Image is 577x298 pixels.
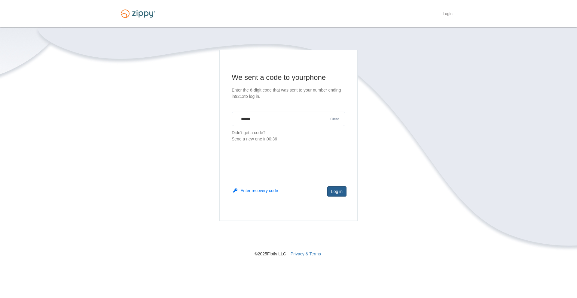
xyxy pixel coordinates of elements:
[233,188,278,194] button: Enter recovery code
[232,136,345,142] div: Send a new one in 00:36
[117,221,460,257] nav: © 2025 Floify LLC
[443,11,453,17] a: Login
[232,130,345,142] p: Didn't get a code?
[232,73,345,82] h1: We sent a code to your phone
[117,7,159,21] img: Logo
[291,251,321,256] a: Privacy & Terms
[328,116,341,122] button: Clear
[232,87,345,100] p: Enter the 6-digit code that was sent to your number ending in 9213 to log in.
[327,186,347,197] button: Log in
